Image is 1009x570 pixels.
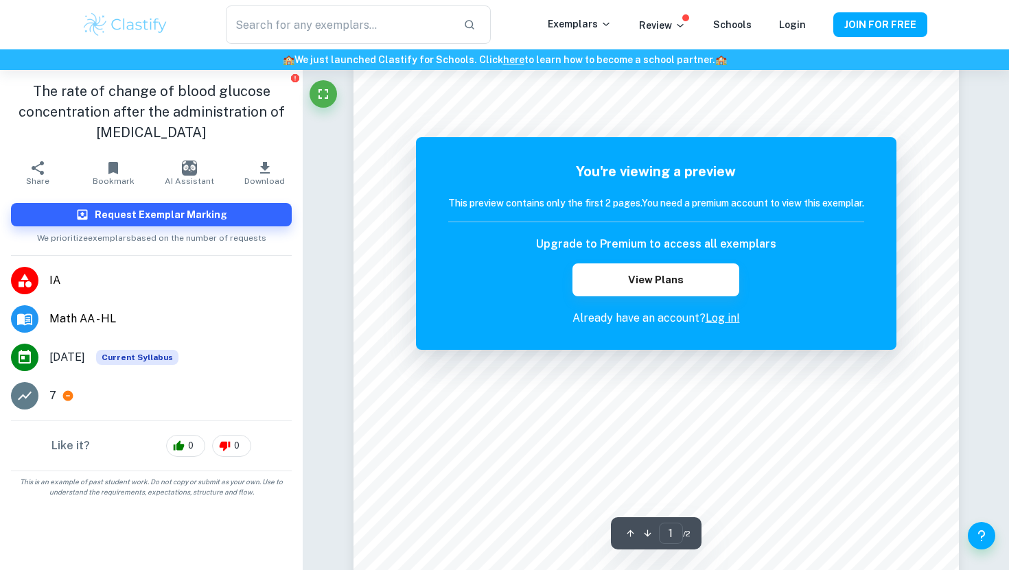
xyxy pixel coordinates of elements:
[968,522,995,549] button: Help and Feedback
[76,154,151,192] button: Bookmark
[227,439,247,453] span: 0
[572,263,739,296] button: View Plans
[49,272,292,289] span: IA
[5,477,297,497] span: This is an example of past student work. Do not copy or submit as your own. Use to understand the...
[37,226,266,244] span: We prioritize exemplars based on the number of requests
[26,176,49,186] span: Share
[548,16,612,32] p: Exemplars
[683,527,691,540] span: / 2
[96,350,178,365] div: This exemplar is based on the current syllabus. Feel free to refer to it for inspiration/ideas wh...
[310,80,337,108] button: Fullscreen
[93,176,135,186] span: Bookmark
[51,438,90,454] h6: Like it?
[536,236,776,252] h6: Upgrade to Premium to access all exemplars
[779,19,806,30] a: Login
[715,54,727,65] span: 🏫
[165,176,214,186] span: AI Assistant
[448,310,864,326] p: Already have an account?
[244,176,285,186] span: Download
[833,12,927,37] button: JOIN FOR FREE
[639,18,686,33] p: Review
[448,195,864,211] h6: This preview contains only the first 2 pages. You need a premium account to view this exemplar.
[290,73,300,83] button: Report issue
[503,54,524,65] a: here
[283,54,294,65] span: 🏫
[448,161,864,182] h5: You're viewing a preview
[11,203,292,226] button: Request Exemplar Marking
[49,311,292,327] span: Math AA - HL
[226,5,452,44] input: Search for any exemplars...
[713,19,752,30] a: Schools
[3,52,1006,67] h6: We just launched Clastify for Schools. Click to learn how to become a school partner.
[95,207,227,222] h6: Request Exemplar Marking
[49,349,85,366] span: [DATE]
[706,311,740,324] a: Log in!
[152,154,227,192] button: AI Assistant
[49,388,56,404] p: 7
[182,161,197,176] img: AI Assistant
[11,81,292,143] h1: The rate of change of blood glucose concentration after the administration of [MEDICAL_DATA]
[181,439,201,453] span: 0
[212,435,251,457] div: 0
[96,350,178,365] span: Current Syllabus
[82,11,169,38] img: Clastify logo
[166,435,205,457] div: 0
[227,154,303,192] button: Download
